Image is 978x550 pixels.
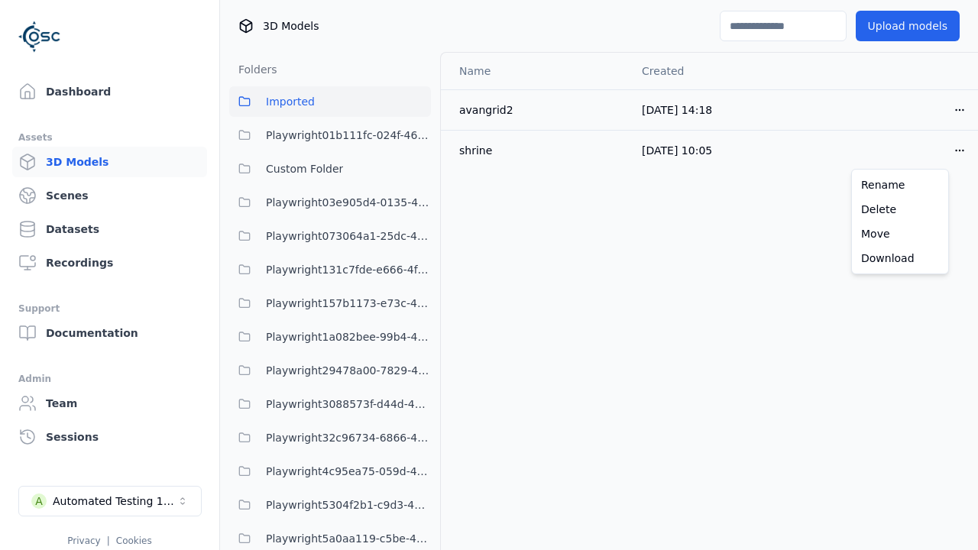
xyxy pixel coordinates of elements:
[855,197,945,222] a: Delete
[855,222,945,246] a: Move
[855,173,945,197] a: Rename
[855,246,945,270] a: Download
